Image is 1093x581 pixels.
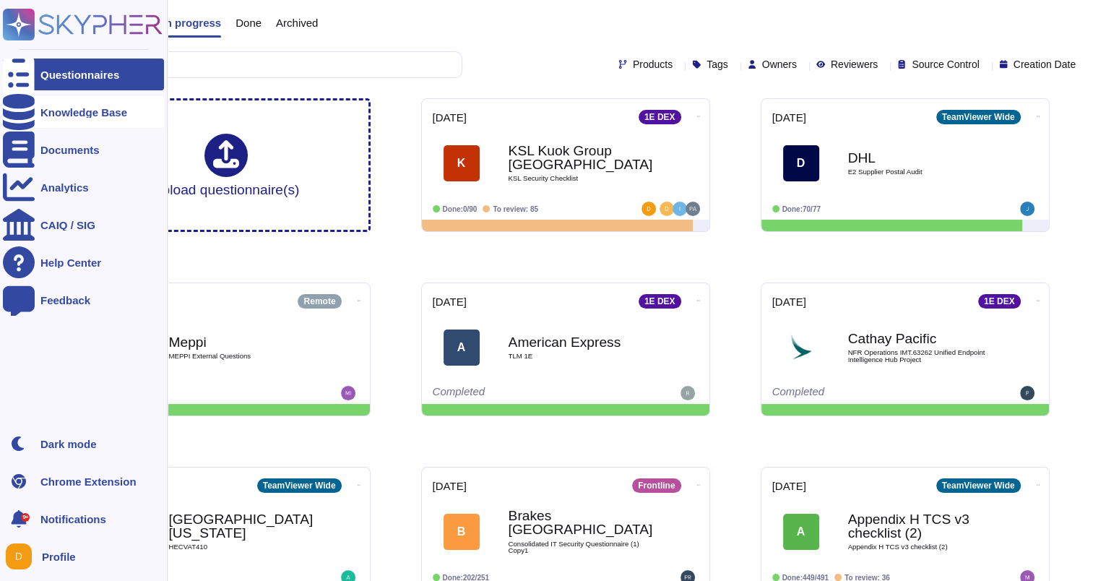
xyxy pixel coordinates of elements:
[639,294,681,309] div: 1E DEX
[444,330,480,366] div: A
[40,476,137,487] div: Chrome Extension
[660,202,674,216] img: user
[783,514,819,550] div: A
[236,17,262,28] span: Done
[21,513,30,522] div: 9+
[1020,202,1034,216] img: user
[673,202,687,216] img: user
[433,296,467,307] span: [DATE]
[3,96,164,128] a: Knowledge Base
[444,145,480,181] div: K
[3,134,164,165] a: Documents
[257,478,342,493] div: TeamViewer Wide
[772,386,949,400] div: Completed
[444,514,480,550] div: B
[298,294,341,309] div: Remote
[169,335,314,349] b: Meppi
[978,294,1021,309] div: 1E DEX
[772,296,806,307] span: [DATE]
[169,512,314,540] b: [GEOGRAPHIC_DATA][US_STATE]
[783,145,819,181] div: D
[40,145,100,155] div: Documents
[57,52,462,77] input: Search by keywords
[782,205,821,213] span: Done: 70/77
[3,59,164,90] a: Questionnaires
[40,220,95,231] div: CAIQ / SIG
[169,353,314,360] span: MEPPI External Questions
[152,134,300,197] div: Upload questionnaire(s)
[40,439,97,449] div: Dark mode
[341,386,355,400] img: user
[509,541,653,554] span: Consolidated IT Security Questionnaire (1) Copy1
[509,175,653,182] span: KSL Security Checklist
[762,59,797,69] span: Owners
[681,386,695,400] img: user
[848,512,993,540] b: Appendix H TCS v3 checklist (2)
[912,59,979,69] span: Source Control
[443,205,478,213] span: Done: 0/90
[1014,59,1076,69] span: Creation Date
[848,332,993,345] b: Cathay Pacific
[493,205,538,213] span: To review: 85
[936,110,1021,124] div: TeamViewer Wide
[40,69,119,80] div: Questionnaires
[848,349,993,363] span: NFR Operations IMT.63262 Unified Endpoint Intelligence Hub Project
[639,110,681,124] div: 1E DEX
[433,112,467,123] span: [DATE]
[1020,386,1034,400] img: user
[509,353,653,360] span: TLM 1E
[509,509,653,536] b: Brakes [GEOGRAPHIC_DATA]
[632,478,681,493] div: Frontline
[509,144,653,171] b: KSL Kuok Group [GEOGRAPHIC_DATA]
[848,168,993,176] span: E2 Supplier Postal Audit
[40,182,89,193] div: Analytics
[641,202,656,216] img: user
[633,59,673,69] span: Products
[42,551,76,562] span: Profile
[772,481,806,491] span: [DATE]
[40,257,101,268] div: Help Center
[3,246,164,278] a: Help Center
[783,330,819,366] img: Logo
[162,17,221,28] span: In progress
[93,386,270,400] div: Completed
[3,209,164,241] a: CAIQ / SIG
[509,335,653,349] b: American Express
[848,543,993,551] span: Appendix H TCS v3 checklist (2)
[40,295,90,306] div: Feedback
[40,514,106,525] span: Notifications
[3,541,42,572] button: user
[6,543,32,569] img: user
[707,59,728,69] span: Tags
[686,202,700,216] img: user
[433,481,467,491] span: [DATE]
[848,151,993,165] b: DHL
[3,284,164,316] a: Feedback
[40,107,127,118] div: Knowledge Base
[3,171,164,203] a: Analytics
[936,478,1021,493] div: TeamViewer Wide
[276,17,318,28] span: Archived
[433,386,610,400] div: Completed
[772,112,806,123] span: [DATE]
[3,465,164,497] a: Chrome Extension
[169,543,314,551] span: HECVAT410
[831,59,878,69] span: Reviewers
